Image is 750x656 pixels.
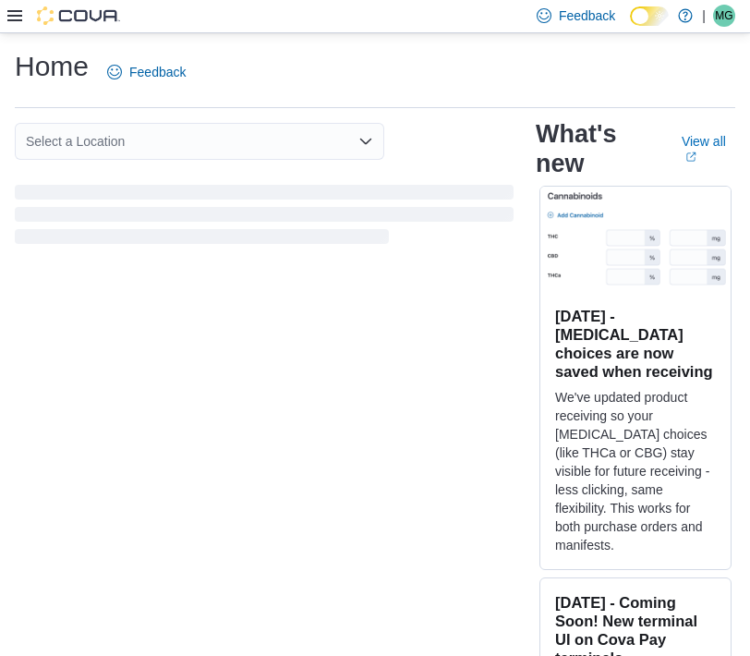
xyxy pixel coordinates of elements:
span: Feedback [129,63,186,81]
span: Loading [15,188,514,248]
h1: Home [15,48,89,85]
h2: What's new [536,119,659,178]
svg: External link [685,152,696,163]
a: Feedback [100,54,193,91]
div: Mac Gillis [713,5,735,27]
button: Open list of options [358,134,373,149]
a: View allExternal link [682,134,735,164]
img: Cova [37,6,120,25]
p: | [702,5,706,27]
span: Feedback [559,6,615,25]
span: MG [715,5,732,27]
p: We've updated product receiving so your [MEDICAL_DATA] choices (like THCa or CBG) stay visible fo... [555,388,716,554]
input: Dark Mode [630,6,669,26]
span: Dark Mode [630,26,631,27]
h3: [DATE] - [MEDICAL_DATA] choices are now saved when receiving [555,307,716,381]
